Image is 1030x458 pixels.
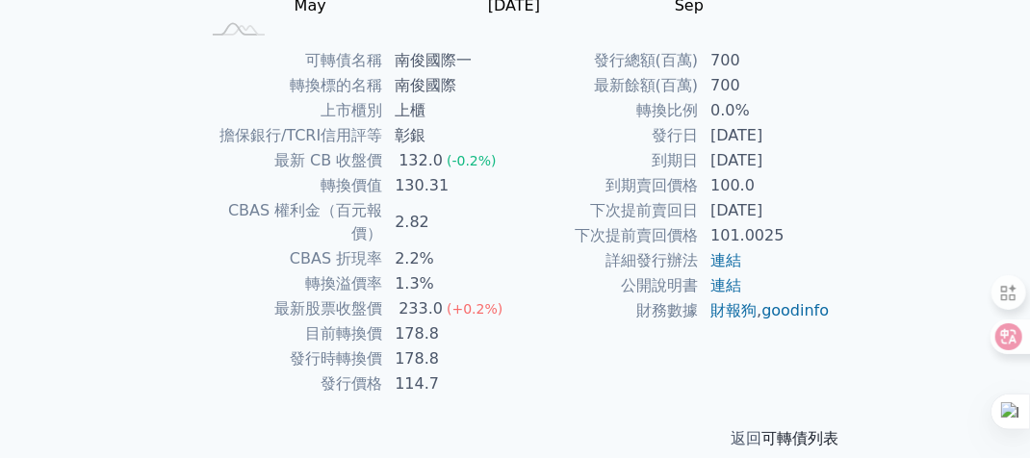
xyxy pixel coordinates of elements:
p: 返回 [176,427,854,450]
td: 到期賣回價格 [515,173,699,198]
td: CBAS 權利金（百元報價） [199,198,383,246]
td: 700 [699,73,831,98]
td: 彰銀 [383,123,515,148]
div: 聊天小工具 [934,366,1030,458]
td: 最新餘額(百萬) [515,73,699,98]
td: 100.0 [699,173,831,198]
td: 詳細發行辦法 [515,248,699,273]
td: [DATE] [699,198,831,223]
div: 132.0 [395,149,447,172]
a: goodinfo [761,301,829,319]
td: , [699,298,831,323]
td: 130.31 [383,173,515,198]
td: 發行總額(百萬) [515,48,699,73]
td: 最新股票收盤價 [199,296,383,321]
td: 發行價格 [199,371,383,396]
td: CBAS 折現率 [199,246,383,271]
td: 轉換比例 [515,98,699,123]
td: 南俊國際一 [383,48,515,73]
td: 上市櫃別 [199,98,383,123]
a: 連結 [710,276,741,294]
td: 0.0% [699,98,831,123]
td: 南俊國際 [383,73,515,98]
td: 2.2% [383,246,515,271]
td: 下次提前賣回價格 [515,223,699,248]
td: 發行時轉換價 [199,346,383,371]
td: 最新 CB 收盤價 [199,148,383,173]
td: 公開說明書 [515,273,699,298]
td: 178.8 [383,346,515,371]
td: [DATE] [699,148,831,173]
td: 擔保銀行/TCRI信用評等 [199,123,383,148]
td: 目前轉換價 [199,321,383,346]
td: 財務數據 [515,298,699,323]
td: 轉換標的名稱 [199,73,383,98]
span: (-0.2%) [447,153,497,168]
span: (+0.2%) [447,301,502,317]
td: 2.82 [383,198,515,246]
td: 1.3% [383,271,515,296]
td: 轉換溢價率 [199,271,383,296]
td: 下次提前賣回日 [515,198,699,223]
td: 101.0025 [699,223,831,248]
div: 233.0 [395,297,447,320]
a: 可轉債列表 [761,429,838,447]
a: 財報狗 [710,301,757,319]
td: 轉換價值 [199,173,383,198]
td: 114.7 [383,371,515,396]
td: 到期日 [515,148,699,173]
td: 700 [699,48,831,73]
td: [DATE] [699,123,831,148]
td: 可轉債名稱 [199,48,383,73]
td: 上櫃 [383,98,515,123]
a: 連結 [710,251,741,269]
iframe: Chat Widget [934,366,1030,458]
td: 178.8 [383,321,515,346]
td: 發行日 [515,123,699,148]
